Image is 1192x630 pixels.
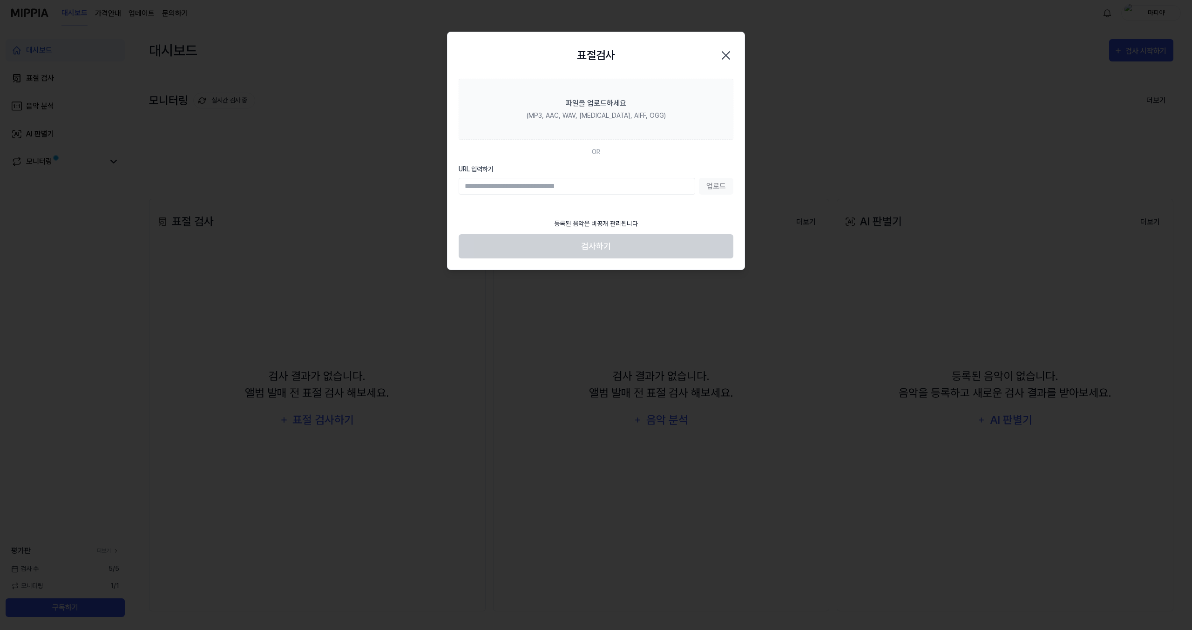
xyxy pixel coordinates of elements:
div: 등록된 음악은 비공개 관리됩니다 [549,213,643,234]
label: URL 입력하기 [459,164,733,174]
div: 파일을 업로드하세요 [566,98,626,109]
div: OR [592,147,600,157]
h2: 표절검사 [577,47,615,64]
div: (MP3, AAC, WAV, [MEDICAL_DATA], AIFF, OGG) [527,111,666,121]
